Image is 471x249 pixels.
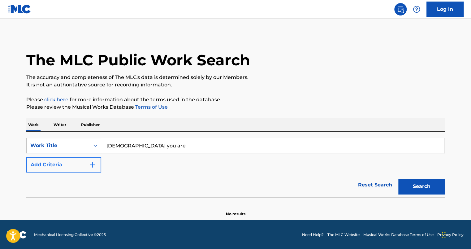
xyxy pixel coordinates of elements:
p: Please for more information about the terms used in the database. [26,96,445,103]
a: click here [44,97,68,103]
span: Mechanical Licensing Collective © 2025 [34,232,106,238]
p: It is not an authoritative source for recording information. [26,81,445,89]
p: Work [26,118,41,131]
p: Writer [52,118,68,131]
a: Log In [426,2,464,17]
img: search [397,6,404,13]
a: Privacy Policy [437,232,464,238]
img: logo [7,231,27,238]
img: 9d2ae6d4665cec9f34b9.svg [89,161,96,168]
div: Help [410,3,423,15]
a: Reset Search [355,178,395,192]
form: Search Form [26,138,445,197]
h1: The MLC Public Work Search [26,51,250,69]
div: Drag [442,225,446,244]
a: The MLC Website [327,232,360,238]
p: No results [226,204,245,217]
div: Work Title [30,142,86,149]
a: Musical Works Database Terms of Use [363,232,434,238]
button: Add Criteria [26,157,101,173]
button: Search [398,179,445,194]
p: The accuracy and completeness of The MLC's data is determined solely by our Members. [26,74,445,81]
iframe: Chat Widget [440,219,471,249]
img: MLC Logo [7,5,31,14]
a: Public Search [394,3,407,15]
p: Publisher [79,118,102,131]
a: Terms of Use [134,104,168,110]
a: Need Help? [302,232,324,238]
p: Please review the Musical Works Database [26,103,445,111]
img: help [413,6,420,13]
